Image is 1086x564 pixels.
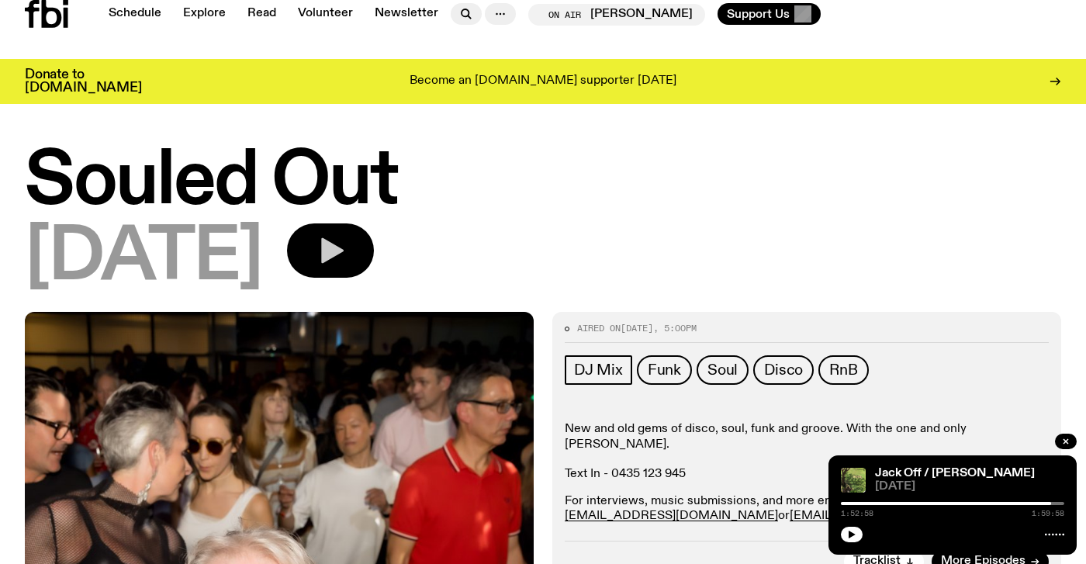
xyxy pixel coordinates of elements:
span: [DATE] [621,322,653,334]
a: RnB [818,355,868,385]
span: 1:59:58 [1032,510,1064,517]
p: New and old gems of disco, soul, funk and groove. With the one and only [PERSON_NAME]. Text In - ... [565,422,1049,482]
a: Funk [637,355,692,385]
button: Support Us [718,3,821,25]
a: Disco [753,355,814,385]
p: Become an [DOMAIN_NAME] supporter [DATE] [410,74,676,88]
span: Support Us [727,7,790,21]
span: Soul [707,362,738,379]
span: Aired on [577,322,621,334]
a: Jack Off / [PERSON_NAME] [875,467,1035,479]
button: On Air[PERSON_NAME] [528,4,705,26]
a: Explore [174,3,235,25]
a: [EMAIL_ADDRESS][DOMAIN_NAME] [565,510,778,522]
span: On Air [548,9,581,19]
a: Schedule [99,3,171,25]
a: Volunteer [289,3,362,25]
a: Read [238,3,285,25]
h3: Donate to [DOMAIN_NAME] [25,68,142,95]
span: Disco [764,362,803,379]
a: [EMAIL_ADDRESS][DOMAIN_NAME] [790,510,1003,522]
span: RnB [829,362,857,379]
span: [DATE] [875,481,1064,493]
h1: Souled Out [25,147,1061,217]
span: Funk [648,362,681,379]
span: [DATE] [25,223,262,293]
a: DJ Mix [565,355,632,385]
p: For interviews, music submissions, and more email: or [565,494,1049,524]
span: DJ Mix [574,362,623,379]
span: 1:52:58 [841,510,873,517]
a: Newsletter [365,3,448,25]
a: Soul [697,355,749,385]
span: , 5:00pm [653,322,697,334]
